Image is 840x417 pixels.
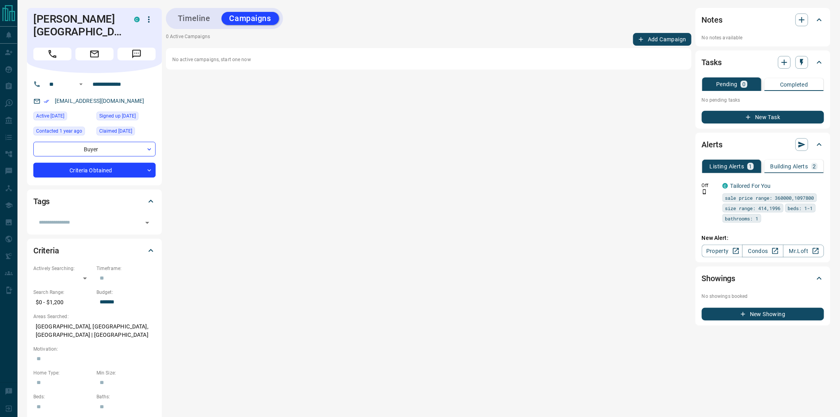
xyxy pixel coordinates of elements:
svg: Email Verified [44,98,49,104]
a: Mr.Loft [783,245,824,257]
p: No pending tasks [702,94,824,106]
h2: Showings [702,272,736,285]
div: Sun Feb 04 2024 [33,127,92,138]
p: No showings booked [702,293,824,300]
h1: [PERSON_NAME][GEOGRAPHIC_DATA] [33,13,122,38]
span: Active [DATE] [36,112,64,120]
p: 2 [813,164,816,169]
a: Property [702,245,743,257]
span: Message [118,48,156,60]
button: New Showing [702,308,824,320]
span: Claimed [DATE] [99,127,132,135]
span: sale price range: 360000,1097800 [725,194,814,202]
div: Buyer [33,142,156,156]
p: Actively Searching: [33,265,92,272]
p: Pending [716,81,738,87]
div: Criteria [33,241,156,260]
span: size range: 414,1996 [725,204,781,212]
a: Tailored For You [730,183,771,189]
p: No active campaigns, start one now [172,56,685,63]
p: Completed [780,82,808,87]
button: Timeline [170,12,218,25]
p: 1 [749,164,752,169]
button: Campaigns [222,12,279,25]
p: No notes available [702,34,824,41]
button: Add Campaign [633,33,692,46]
p: $0 - $1,200 [33,296,92,309]
p: [GEOGRAPHIC_DATA], [GEOGRAPHIC_DATA], [GEOGRAPHIC_DATA] | [GEOGRAPHIC_DATA] [33,320,156,342]
p: 0 Active Campaigns [166,33,210,46]
div: Thu Nov 29 2018 [96,112,156,123]
p: Beds: [33,393,92,400]
p: 0 [742,81,746,87]
div: Criteria Obtained [33,163,156,178]
button: New Task [702,111,824,124]
button: Open [142,217,153,228]
span: Contacted 1 year ago [36,127,82,135]
span: Call [33,48,71,60]
p: Off [702,182,718,189]
h2: Alerts [702,138,722,151]
a: [EMAIL_ADDRESS][DOMAIN_NAME] [55,98,144,104]
h2: Criteria [33,244,59,257]
div: Tags [33,192,156,211]
span: Signed up [DATE] [99,112,136,120]
h2: Tasks [702,56,722,69]
p: Listing Alerts [710,164,744,169]
span: bathrooms: 1 [725,214,759,222]
svg: Push Notification Only [702,189,707,195]
div: condos.ca [134,17,140,22]
p: Building Alerts [771,164,808,169]
a: Condos [742,245,783,257]
div: Showings [702,269,824,288]
p: Timeframe: [96,265,156,272]
div: condos.ca [722,183,728,189]
button: Open [76,79,86,89]
span: beds: 1-1 [788,204,813,212]
p: Baths: [96,393,156,400]
h2: Notes [702,14,722,26]
div: Wed Aug 06 2025 [33,112,92,123]
h2: Tags [33,195,50,208]
p: Motivation: [33,346,156,353]
div: Notes [702,10,824,29]
p: Areas Searched: [33,313,156,320]
p: Budget: [96,289,156,296]
div: Tasks [702,53,824,72]
div: Alerts [702,135,824,154]
p: Home Type: [33,369,92,376]
p: Min Size: [96,369,156,376]
p: New Alert: [702,234,824,242]
div: Thu Nov 29 2018 [96,127,156,138]
span: Email [75,48,114,60]
p: Search Range: [33,289,92,296]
